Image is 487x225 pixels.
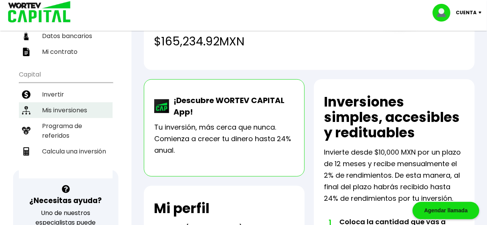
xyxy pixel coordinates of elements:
[477,12,487,14] img: icon-down
[19,143,113,159] a: Calcula una inversión
[19,87,113,102] a: Invertir
[22,90,30,99] img: invertir-icon.b3b967d7.svg
[22,127,30,135] img: recomiendanos-icon.9b8e9327.svg
[22,48,30,56] img: contrato-icon.f2db500c.svg
[19,44,113,60] a: Mi contrato
[154,201,209,216] h2: Mi perfil
[324,94,465,140] h2: Inversiones simples, accesibles y redituables
[22,32,30,40] img: datos-icon.10cf9172.svg
[324,147,465,204] p: Invierte desde $10,000 MXN por un plazo de 12 meses y recibe mensualmente el 2% de rendimientos. ...
[456,7,477,18] p: Cuenta
[19,118,113,143] a: Programa de referidos
[22,106,30,115] img: inversiones-icon.6695dc30.svg
[29,195,102,206] h3: ¿Necesitas ayuda?
[154,33,365,50] h4: $165,234.92 MXN
[413,202,479,219] div: Agendar llamada
[19,66,113,178] ul: Capital
[154,99,170,113] img: wortev-capital-app-icon
[19,28,113,44] a: Datos bancarios
[19,102,113,118] a: Mis inversiones
[22,147,30,156] img: calculadora-icon.17d418c4.svg
[170,95,294,118] p: ¡Descubre WORTEV CAPITAL App!
[154,122,294,156] p: Tu inversión, más cerca que nunca. Comienza a crecer tu dinero hasta 24% anual.
[433,4,456,22] img: profile-image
